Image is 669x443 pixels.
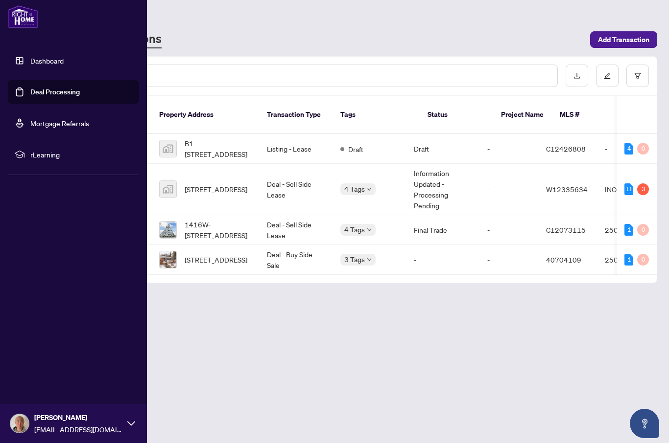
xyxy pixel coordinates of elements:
a: Deal Processing [30,88,80,96]
img: thumbnail-img [160,140,176,157]
td: - [479,134,538,164]
span: down [367,227,372,232]
span: C12073115 [546,225,586,234]
td: 2505352 [597,245,666,275]
td: - [479,215,538,245]
span: edit [604,72,611,79]
div: 0 [637,254,649,266]
td: Draft [406,134,479,164]
td: Deal - Sell Side Lease [259,164,333,215]
span: download [573,72,580,79]
button: filter [626,65,649,87]
span: [STREET_ADDRESS] [185,254,247,265]
td: Deal - Buy Side Sale [259,245,333,275]
th: MLS # [552,96,611,134]
td: - [479,245,538,275]
button: Add Transaction [590,31,657,48]
span: down [367,187,372,192]
span: 4 Tags [344,183,365,195]
td: Listing - Lease [259,134,333,164]
td: - [406,245,479,275]
th: Transaction Type [259,96,333,134]
td: Final Trade [406,215,479,245]
span: W12335634 [546,185,588,194]
div: 3 [637,183,649,195]
td: INCOMPLETE [597,164,666,215]
img: thumbnail-img [160,251,176,268]
span: [EMAIL_ADDRESS][DOMAIN_NAME] [34,424,122,435]
div: 0 [637,143,649,155]
div: 1 [624,254,633,266]
div: 4 [624,143,633,155]
td: Deal - Sell Side Lease [259,215,333,245]
div: 0 [637,224,649,236]
span: [PERSON_NAME] [34,412,122,423]
th: Project Name [493,96,552,134]
span: rLearning [30,149,132,160]
div: 11 [624,183,633,195]
th: Status [420,96,493,134]
button: edit [596,65,619,87]
img: Profile Icon [10,414,29,433]
div: 1 [624,224,633,236]
a: Dashboard [30,56,64,65]
td: 2505072 [597,215,666,245]
th: Property Address [151,96,259,134]
span: B1-[STREET_ADDRESS] [185,138,251,159]
span: [STREET_ADDRESS] [185,184,247,195]
span: down [367,257,372,262]
th: Tags [333,96,420,134]
button: Open asap [630,409,659,438]
span: Add Transaction [598,32,649,47]
img: thumbnail-img [160,221,176,238]
span: 1416W-[STREET_ADDRESS] [185,219,251,241]
span: 4 Tags [344,224,365,235]
td: Information Updated - Processing Pending [406,164,479,215]
a: Mortgage Referrals [30,119,89,128]
button: download [566,65,588,87]
span: filter [634,72,641,79]
img: logo [8,5,38,28]
span: Draft [348,144,363,155]
img: thumbnail-img [160,181,176,198]
span: C12426808 [546,144,586,153]
td: - [479,164,538,215]
span: 3 Tags [344,254,365,265]
td: - [597,134,666,164]
span: 40704109 [546,255,581,264]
